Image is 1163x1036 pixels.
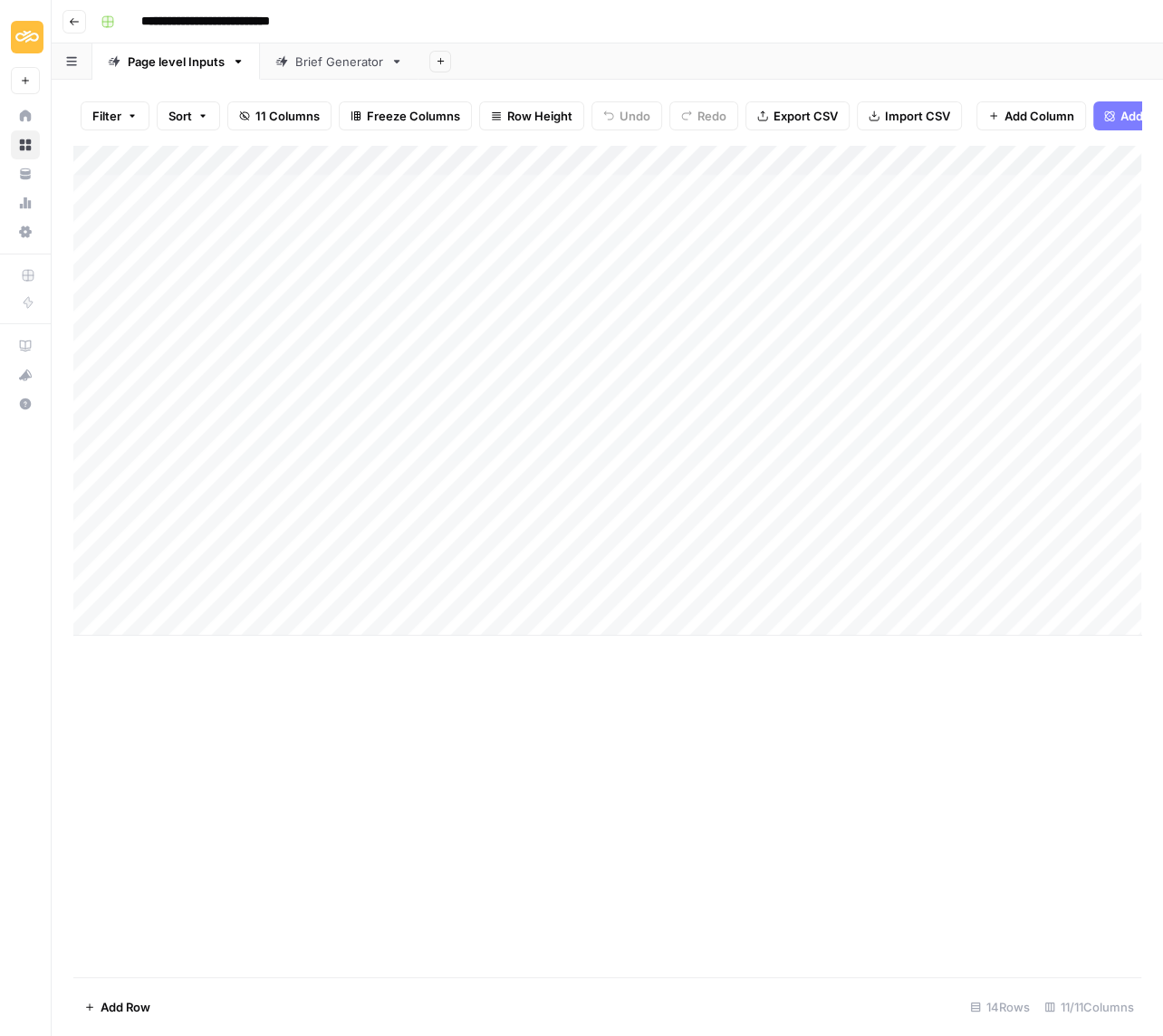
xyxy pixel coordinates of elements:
[11,331,40,360] a: AirOps Academy
[507,107,572,125] span: Row Height
[11,188,40,217] a: Usage
[11,217,40,246] a: Settings
[976,101,1086,130] button: Add Column
[963,993,1037,1022] div: 14 Rows
[479,101,584,130] button: Row Height
[92,43,260,80] a: Page level Inputs
[227,101,332,130] button: 11 Columns
[168,107,192,125] span: Sort
[11,360,40,389] button: What's new?
[260,43,418,80] a: Brief Generator
[1004,107,1074,125] span: Add Column
[669,101,738,130] button: Redo
[697,107,726,125] span: Redo
[12,361,39,388] div: What's new?
[11,101,40,130] a: Home
[11,159,40,188] a: Your Data
[101,998,150,1016] span: Add Row
[255,107,320,125] span: 11 Columns
[11,21,43,53] img: Sinch Logo
[591,101,662,130] button: Undo
[128,53,225,71] div: Page level Inputs
[92,107,121,125] span: Filter
[11,130,40,159] a: Browse
[11,14,40,60] button: Workspace: Sinch
[885,107,950,125] span: Import CSV
[367,107,460,125] span: Freeze Columns
[1037,993,1141,1022] div: 11/11 Columns
[339,101,472,130] button: Freeze Columns
[745,101,850,130] button: Export CSV
[73,993,161,1022] button: Add Row
[295,53,383,71] div: Brief Generator
[620,107,650,125] span: Undo
[81,101,149,130] button: Filter
[774,107,838,125] span: Export CSV
[157,101,220,130] button: Sort
[11,389,40,418] button: Help + Support
[857,101,962,130] button: Import CSV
